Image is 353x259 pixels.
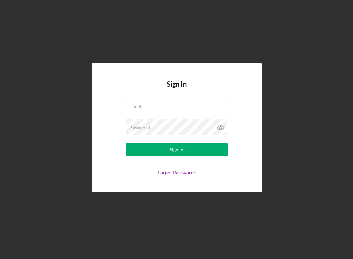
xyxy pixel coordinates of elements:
[129,104,141,109] label: Email
[170,143,183,156] div: Sign In
[158,170,196,175] a: Forgot Password?
[129,125,150,130] label: Password
[167,80,187,98] h4: Sign In
[126,143,228,156] button: Sign In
